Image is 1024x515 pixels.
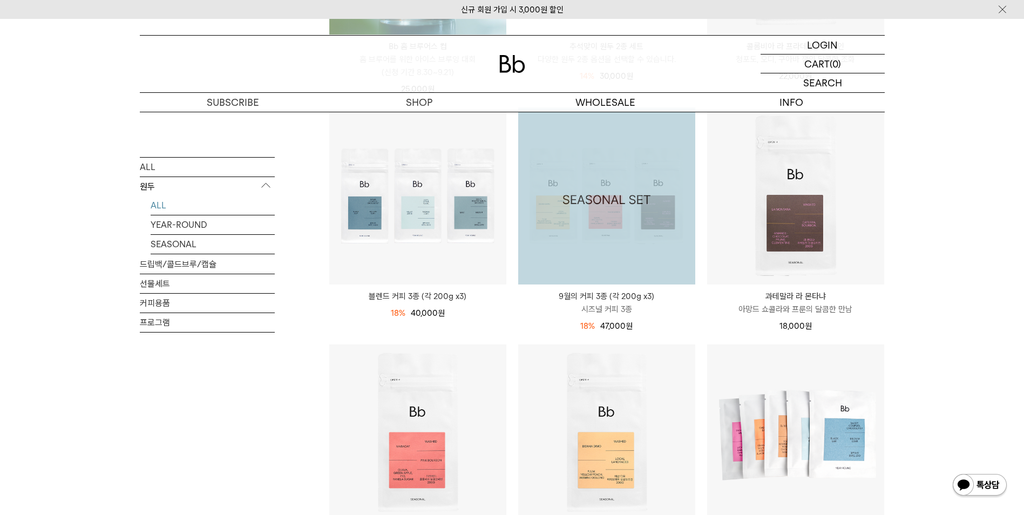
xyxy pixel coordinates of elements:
[600,321,633,331] span: 47,000
[707,290,884,303] p: 과테말라 라 몬타냐
[151,234,275,253] a: SEASONAL
[151,215,275,234] a: YEAR-ROUND
[707,303,884,316] p: 아망드 쇼콜라와 프룬의 달콤한 만남
[151,195,275,214] a: ALL
[761,55,885,73] a: CART (0)
[707,290,884,316] a: 과테말라 라 몬타냐 아망드 쇼콜라와 프룬의 달콤한 만남
[518,107,695,284] a: 9월의 커피 3종 (각 200g x3)
[140,93,326,112] a: SUBSCRIBE
[807,36,838,54] p: LOGIN
[329,290,506,303] a: 블렌드 커피 3종 (각 200g x3)
[707,107,884,284] img: 과테말라 라 몬타냐
[512,93,699,112] p: WHOLESALE
[461,5,564,15] a: 신규 회원 가입 시 3,000원 할인
[391,307,405,320] div: 18%
[140,293,275,312] a: 커피용품
[140,274,275,293] a: 선물세트
[761,36,885,55] a: LOGIN
[580,320,595,333] div: 18%
[626,321,633,331] span: 원
[140,313,275,331] a: 프로그램
[326,93,512,112] a: SHOP
[952,473,1008,499] img: 카카오톡 채널 1:1 채팅 버튼
[518,290,695,303] p: 9월의 커피 3종 (각 200g x3)
[518,107,695,284] img: 1000000743_add2_064.png
[804,55,830,73] p: CART
[140,254,275,273] a: 드립백/콜드브루/캡슐
[140,177,275,196] p: 원두
[518,290,695,316] a: 9월의 커피 3종 (각 200g x3) 시즈널 커피 3종
[499,55,525,73] img: 로고
[140,157,275,176] a: ALL
[329,107,506,284] img: 블렌드 커피 3종 (각 200g x3)
[779,321,812,331] span: 18,000
[411,308,445,318] span: 40,000
[438,308,445,318] span: 원
[803,73,842,92] p: SEARCH
[830,55,841,73] p: (0)
[699,93,885,112] p: INFO
[518,303,695,316] p: 시즈널 커피 3종
[805,321,812,331] span: 원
